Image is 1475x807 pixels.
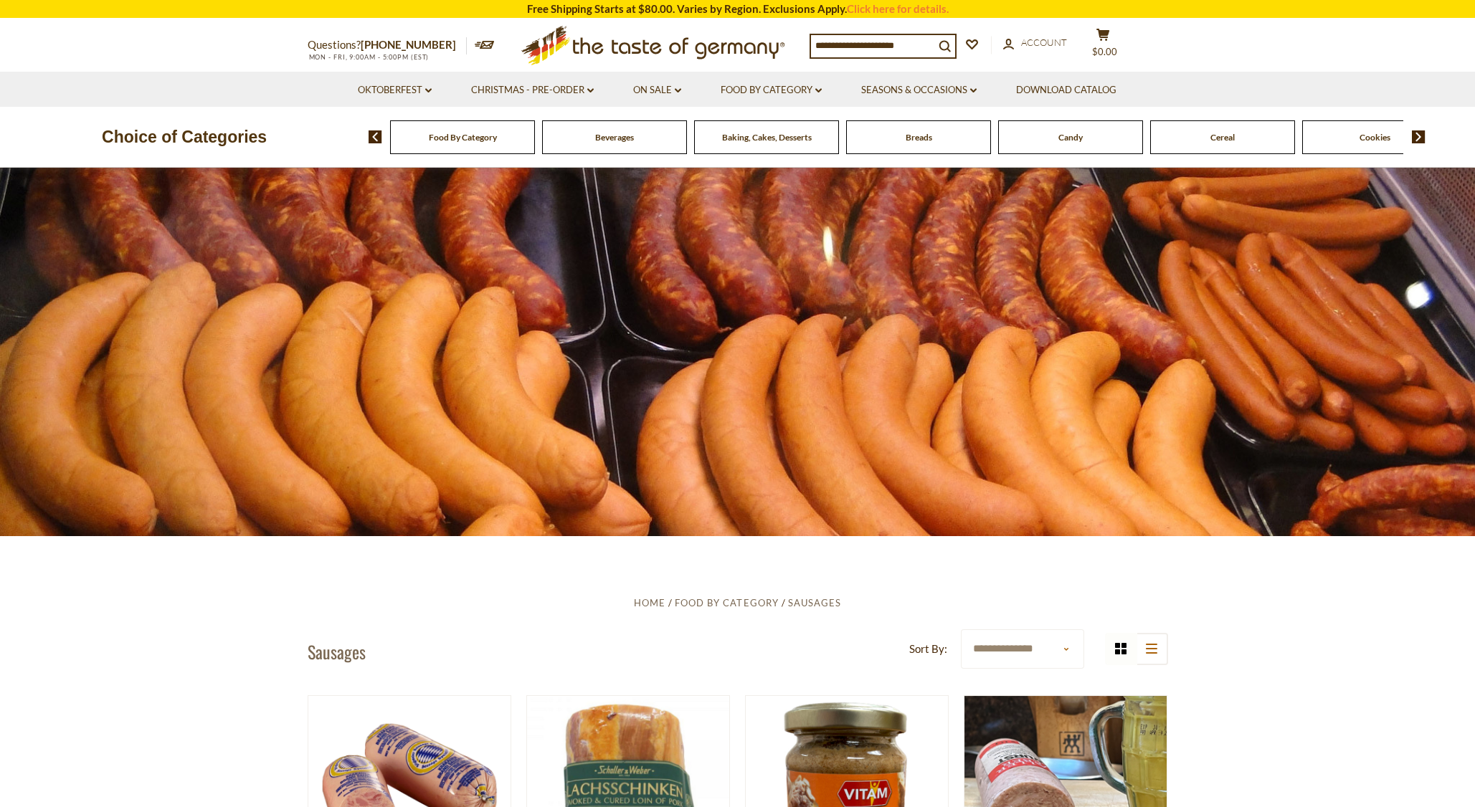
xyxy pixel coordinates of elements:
a: Cereal [1210,132,1235,143]
a: Cookies [1360,132,1390,143]
a: Home [634,597,665,608]
span: $0.00 [1092,46,1117,57]
a: Account [1003,35,1067,51]
label: Sort By: [909,640,947,658]
a: Food By Category [429,132,497,143]
h1: Sausages [308,641,366,662]
a: Food By Category [675,597,778,608]
p: Questions? [308,36,467,54]
img: previous arrow [369,130,382,143]
a: [PHONE_NUMBER] [361,38,456,51]
a: Christmas - PRE-ORDER [471,82,594,98]
a: Food By Category [721,82,822,98]
a: Baking, Cakes, Desserts [722,132,812,143]
a: Beverages [595,132,634,143]
a: Seasons & Occasions [861,82,977,98]
a: Breads [906,132,932,143]
img: next arrow [1412,130,1426,143]
button: $0.00 [1082,28,1125,64]
span: Account [1021,37,1067,48]
a: Oktoberfest [358,82,432,98]
a: Candy [1058,132,1083,143]
span: MON - FRI, 9:00AM - 5:00PM (EST) [308,53,430,61]
a: On Sale [633,82,681,98]
a: Sausages [788,597,841,608]
a: Download Catalog [1016,82,1116,98]
a: Click here for details. [847,2,949,15]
